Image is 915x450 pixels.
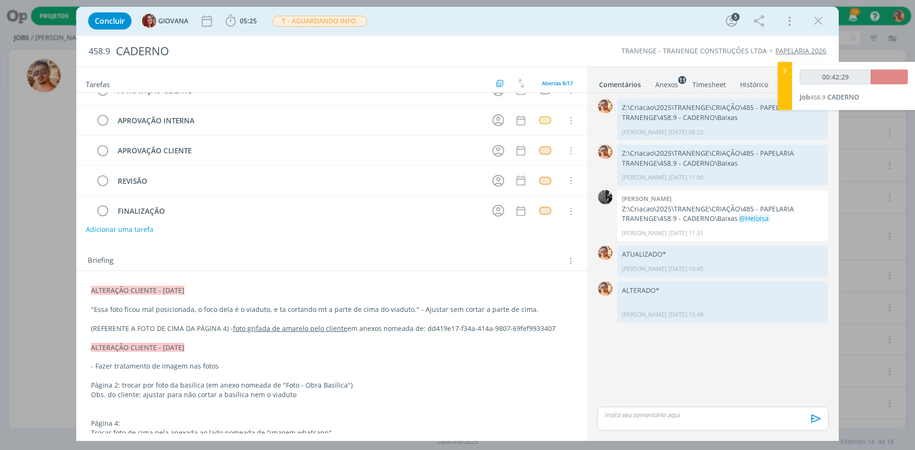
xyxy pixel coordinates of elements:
img: P [598,190,612,204]
img: V [598,99,612,113]
span: [DATE] 08:23 [669,128,703,137]
b: [PERSON_NAME] [622,194,671,203]
p: ATUALIZADO* [622,250,823,259]
button: GGIOVANA [142,14,188,28]
button: 5 [724,13,739,29]
button: Adicionar uma tarefa [85,221,154,238]
span: T - AGUARDANDO INFO. [273,16,367,27]
p: Obs. do cliente: ajustar para não cortar a basílica nem o viaduto [91,390,572,400]
p: [PERSON_NAME] [622,128,667,137]
p: [PERSON_NAME] [622,265,667,273]
img: V [598,145,612,159]
sup: 11 [678,76,686,84]
span: [DATE] 11:00 [669,173,703,182]
img: V [598,246,612,260]
a: Job458.9CADERNO [800,92,859,101]
span: @Heloisa [739,214,769,223]
p: Página 2: trocar por foto da basílica (em anexo nomeada de "Foto - Obra Basílica") [91,380,572,390]
div: APROVAÇÃO INTERNA [113,115,483,127]
button: 05:25 [223,13,259,29]
span: [DATE] 15:48 [669,310,703,319]
span: [DATE] 11:31 [669,229,703,238]
p: Trocar foto de cima pela anexada ao lado nomeada de "imagem whatsapp" [91,428,572,438]
span: Abertas 8/17 [542,80,573,87]
a: TRANENGE - TRANENGE CONSTRUÇÕES LTDA [621,46,767,55]
img: arrow-down-up.svg [518,79,525,88]
span: 458.9 [810,93,825,101]
div: REVISÃO [113,175,483,187]
div: 5 [732,13,740,21]
span: Tarefas [86,78,110,89]
p: (REFERENTE A FOTO DE CIMA DA PÁGINA 4) - em anexos nomeada de: dd419e17-f34a-414a-9807-69fef9933407 [91,324,572,333]
p: [PERSON_NAME] [622,173,667,182]
div: CADERNO [112,40,515,63]
span: ALTERAÇÃO CLIENTE - [DATE] [91,343,184,352]
p: Z:\Criacao\2025\TRANENGE\CRIAÇÃO\485 - PAPELARIA TRANENGE\458.9 - CADERNO\Baixas [622,204,823,224]
div: APROVAÇÃO CLIENTE [113,145,483,157]
div: dialog [76,7,839,441]
p: [PERSON_NAME] [622,310,667,319]
button: Concluir [88,12,132,30]
p: Página 4: [91,419,572,428]
span: GIOVANA [158,18,188,24]
span: CADERNO [827,92,859,101]
p: Z:\Criacao\2025\TRANENGE\CRIAÇÃO\485 - PAPELARIA TRANENGE\458.9 - CADERNO\Baixas [622,103,823,122]
p: - Fazer tratamento de imagem nas fotos [91,361,572,371]
span: [DATE] 10:45 [669,265,703,273]
p: "Essa foto ficou mal posicionada, o foco dela é o viaduto, e ta cortando mt a parte de cima do vi... [91,305,572,314]
span: Briefing [88,255,113,267]
u: foto grifada de amarelo pelo cliente [233,324,347,333]
span: 05:25 [240,16,257,25]
p: Z:\Criacao\2025\TRANENGE\CRIAÇÃO\485 - PAPELARIA TRANENGE\458.9 - CADERNO\Baixas [622,149,823,168]
span: ALTERAÇÃO CLIENTE - [DATE] [91,286,184,295]
span: 458.9 [89,46,110,57]
img: G [142,14,156,28]
div: FINALIZAÇÃO [113,205,483,217]
p: ALTERADO* [622,286,823,295]
button: T - AGUARDANDO INFO. [272,15,367,27]
a: PAPELARIA 2026 [775,46,826,55]
a: Timesheet [692,76,726,90]
a: Comentários [599,76,641,90]
span: Concluir [95,17,125,25]
p: [PERSON_NAME] [622,229,667,238]
div: Anexos [655,80,678,90]
a: Histórico [740,76,769,90]
img: V [598,281,612,296]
